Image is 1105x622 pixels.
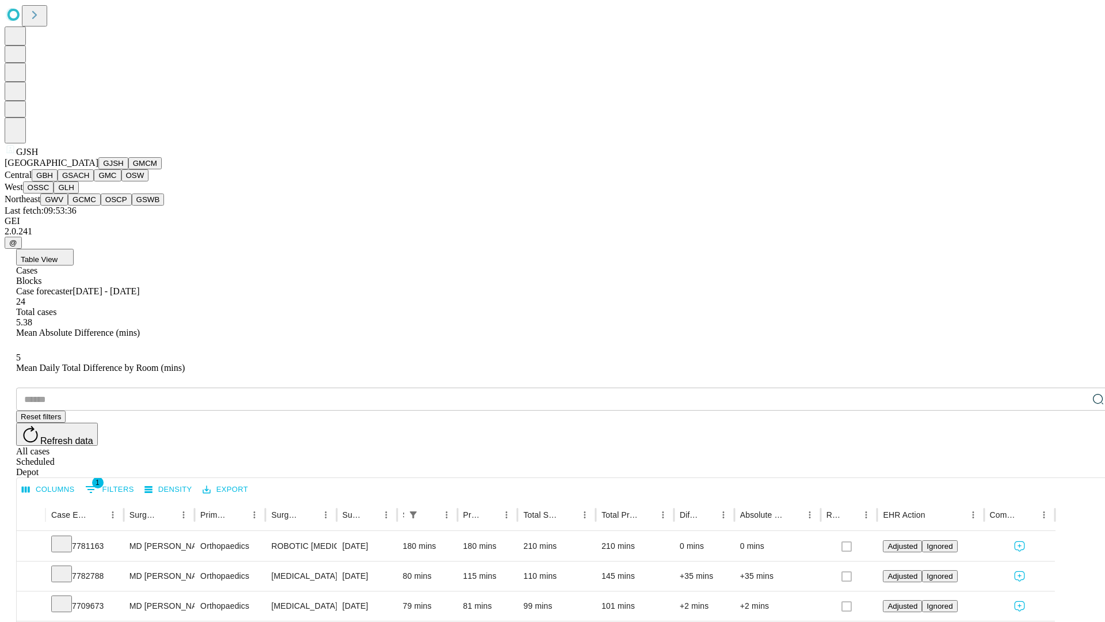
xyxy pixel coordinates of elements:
div: MD [PERSON_NAME] [PERSON_NAME] Md [129,532,189,561]
button: Refresh data [16,423,98,446]
button: Sort [1020,507,1036,523]
div: 80 mins [403,562,452,591]
div: Comments [990,510,1019,519]
span: Ignored [927,602,952,610]
button: Adjusted [883,540,922,552]
div: Orthopaedics [200,591,260,621]
span: Mean Daily Total Difference by Room (mins) [16,363,185,373]
span: 5.38 [16,317,32,327]
div: +35 mins [680,562,729,591]
button: OSSC [23,181,54,194]
div: 7782788 [51,562,118,591]
div: [MEDICAL_DATA] WITH [MEDICAL_DATA] REPAIR [271,591,330,621]
button: Adjusted [883,570,922,582]
div: 145 mins [601,562,668,591]
div: MD [PERSON_NAME] [PERSON_NAME] Md [129,591,189,621]
button: Sort [230,507,246,523]
div: Total Scheduled Duration [523,510,559,519]
button: GJSH [98,157,128,169]
span: Ignored [927,572,952,581]
button: GMCM [128,157,162,169]
button: OSCP [101,194,132,206]
span: Last fetch: 09:53:36 [5,206,77,215]
div: [DATE] [342,532,391,561]
button: Menu [715,507,731,523]
button: GLH [54,181,78,194]
button: Reset filters [16,411,66,423]
button: Menu [802,507,818,523]
span: Adjusted [887,542,917,551]
div: Primary Service [200,510,229,519]
button: Ignored [922,570,957,582]
div: Orthopaedics [200,532,260,561]
button: Table View [16,249,74,266]
div: +2 mins [740,591,815,621]
div: 101 mins [601,591,668,621]
span: 5 [16,352,21,362]
span: Ignored [927,542,952,551]
button: Expand [22,567,40,587]
div: Resolved in EHR [826,510,841,519]
div: +35 mins [740,562,815,591]
span: [DATE] - [DATE] [73,286,139,296]
button: GSACH [58,169,94,181]
button: Menu [577,507,593,523]
button: Density [142,481,195,499]
div: MD [PERSON_NAME] [PERSON_NAME] Md [129,562,189,591]
div: [DATE] [342,562,391,591]
div: Total Predicted Duration [601,510,638,519]
button: Sort [159,507,176,523]
span: Adjusted [887,572,917,581]
button: Sort [362,507,378,523]
span: Table View [21,255,58,264]
div: Surgery Date [342,510,361,519]
button: Sort [89,507,105,523]
div: [DATE] [342,591,391,621]
div: Case Epic Id [51,510,87,519]
button: Sort [482,507,498,523]
button: Sort [786,507,802,523]
span: 24 [16,297,25,306]
span: Refresh data [40,436,93,446]
button: Sort [302,507,318,523]
span: Mean Absolute Difference (mins) [16,328,140,337]
div: [MEDICAL_DATA] [MEDICAL_DATA] [271,562,330,591]
button: Menu [176,507,192,523]
span: West [5,182,23,192]
div: Absolute Difference [740,510,784,519]
div: 7781163 [51,532,118,561]
button: Menu [655,507,671,523]
button: Show filters [405,507,421,523]
div: Surgeon Name [129,510,158,519]
div: 210 mins [523,532,590,561]
button: Sort [842,507,858,523]
button: GWV [40,194,68,206]
button: Sort [561,507,577,523]
div: 210 mins [601,532,668,561]
div: 0 mins [740,532,815,561]
div: GEI [5,216,1100,226]
div: 115 mins [463,562,512,591]
button: @ [5,237,22,249]
div: Surgery Name [271,510,300,519]
span: [GEOGRAPHIC_DATA] [5,158,98,168]
button: Sort [422,507,439,523]
button: Menu [318,507,334,523]
button: Select columns [19,481,78,499]
div: 99 mins [523,591,590,621]
div: 180 mins [403,532,452,561]
button: Menu [965,507,981,523]
button: Menu [439,507,455,523]
span: Total cases [16,307,56,317]
button: Sort [639,507,655,523]
button: Export [200,481,251,499]
button: GMC [94,169,121,181]
button: Show filters [82,480,137,499]
div: Difference [680,510,698,519]
button: Expand [22,537,40,557]
button: Ignored [922,600,957,612]
div: Predicted In Room Duration [463,510,482,519]
div: Scheduled In Room Duration [403,510,404,519]
span: Northeast [5,194,40,204]
div: 1 active filter [405,507,421,523]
